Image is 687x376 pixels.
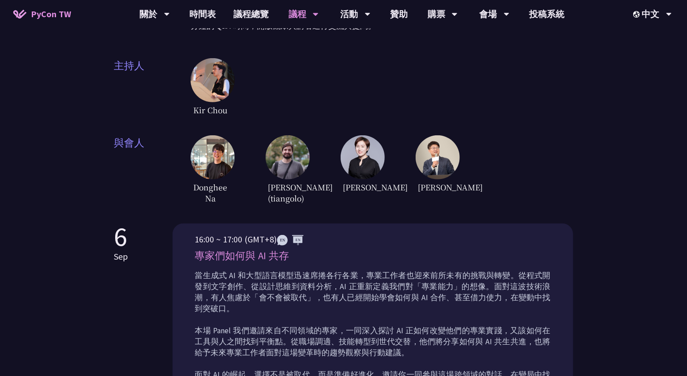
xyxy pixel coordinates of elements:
span: Kir Chou [191,102,230,118]
p: Sep [114,250,128,263]
img: YCChen.e5e7a43.jpg [416,135,460,179]
span: Donghee Na [191,179,230,206]
p: 16:00 ~ 17:00 (GMT+8) [195,233,551,246]
span: 主持人 [114,58,191,118]
img: Home icon of PyCon TW 2025 [13,10,26,19]
img: Locale Icon [633,11,642,18]
span: [PERSON_NAME] [416,179,455,195]
span: 與會人 [114,135,191,206]
p: 6 [114,223,128,250]
img: TicaLin.61491bf.png [341,135,385,179]
span: [PERSON_NAME] (tiangolo) [266,179,305,206]
img: Sebasti%C3%A1nRam%C3%ADrez.1365658.jpeg [266,135,310,179]
span: PyCon TW [31,7,71,21]
span: [PERSON_NAME] [341,179,380,195]
p: 專家們如何與 AI 共存 [195,248,551,264]
img: Kir Chou [191,58,235,102]
img: ENEN.5a408d1.svg [277,235,304,246]
img: DongheeNa.093fe47.jpeg [191,135,235,179]
a: PyCon TW [4,3,80,25]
